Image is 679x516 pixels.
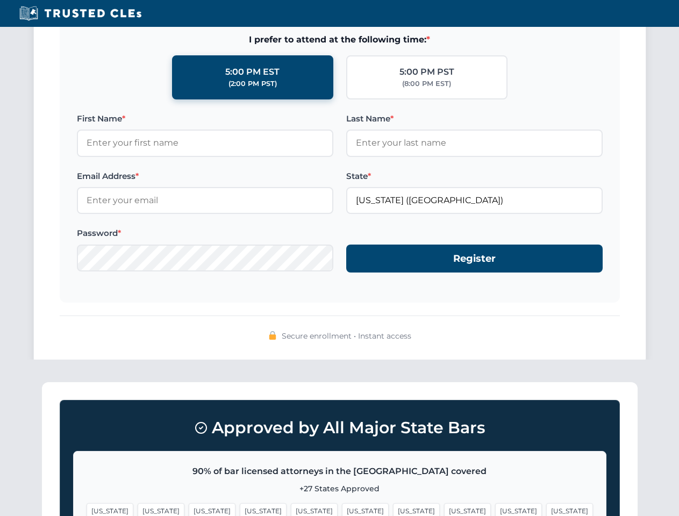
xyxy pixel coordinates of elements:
[77,227,333,240] label: Password
[228,78,277,89] div: (2:00 PM PST)
[87,483,593,494] p: +27 States Approved
[77,170,333,183] label: Email Address
[346,170,603,183] label: State
[77,112,333,125] label: First Name
[77,187,333,214] input: Enter your email
[282,330,411,342] span: Secure enrollment • Instant access
[77,33,603,47] span: I prefer to attend at the following time:
[399,65,454,79] div: 5:00 PM PST
[16,5,145,21] img: Trusted CLEs
[346,187,603,214] input: California (CA)
[77,130,333,156] input: Enter your first name
[87,464,593,478] p: 90% of bar licensed attorneys in the [GEOGRAPHIC_DATA] covered
[346,245,603,273] button: Register
[402,78,451,89] div: (8:00 PM EST)
[225,65,280,79] div: 5:00 PM EST
[346,130,603,156] input: Enter your last name
[346,112,603,125] label: Last Name
[268,331,277,340] img: 🔒
[73,413,606,442] h3: Approved by All Major State Bars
